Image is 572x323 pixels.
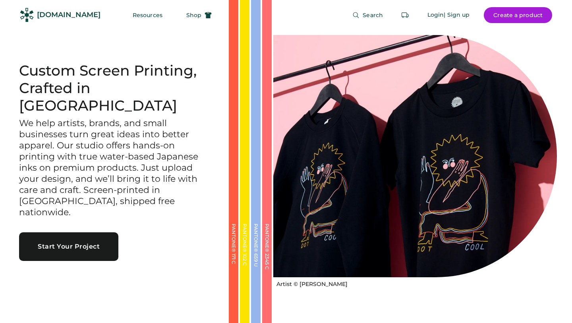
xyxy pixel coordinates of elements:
div: Login [427,11,444,19]
button: Start Your Project [19,232,118,261]
button: Create a product [484,7,552,23]
button: Search [343,7,392,23]
div: | Sign up [444,11,470,19]
a: Artist © [PERSON_NAME] [273,277,348,288]
div: PANTONE® 171 C [231,224,236,303]
h1: Custom Screen Printing, Crafted in [GEOGRAPHIC_DATA] [19,62,210,115]
div: Artist © [PERSON_NAME] [276,280,348,288]
span: Shop [186,12,201,18]
button: Resources [123,7,172,23]
button: Retrieve an order [397,7,413,23]
img: Rendered Logo - Screens [20,8,34,22]
h3: We help artists, brands, and small businesses turn great ideas into better apparel. Our studio of... [19,118,210,218]
div: [DOMAIN_NAME] [37,10,100,20]
div: PANTONE® 659 U [253,224,258,303]
span: Search [363,12,383,18]
button: Shop [177,7,221,23]
div: PANTONE® 2345 C [265,224,269,303]
div: PANTONE® 102 C [242,224,247,303]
